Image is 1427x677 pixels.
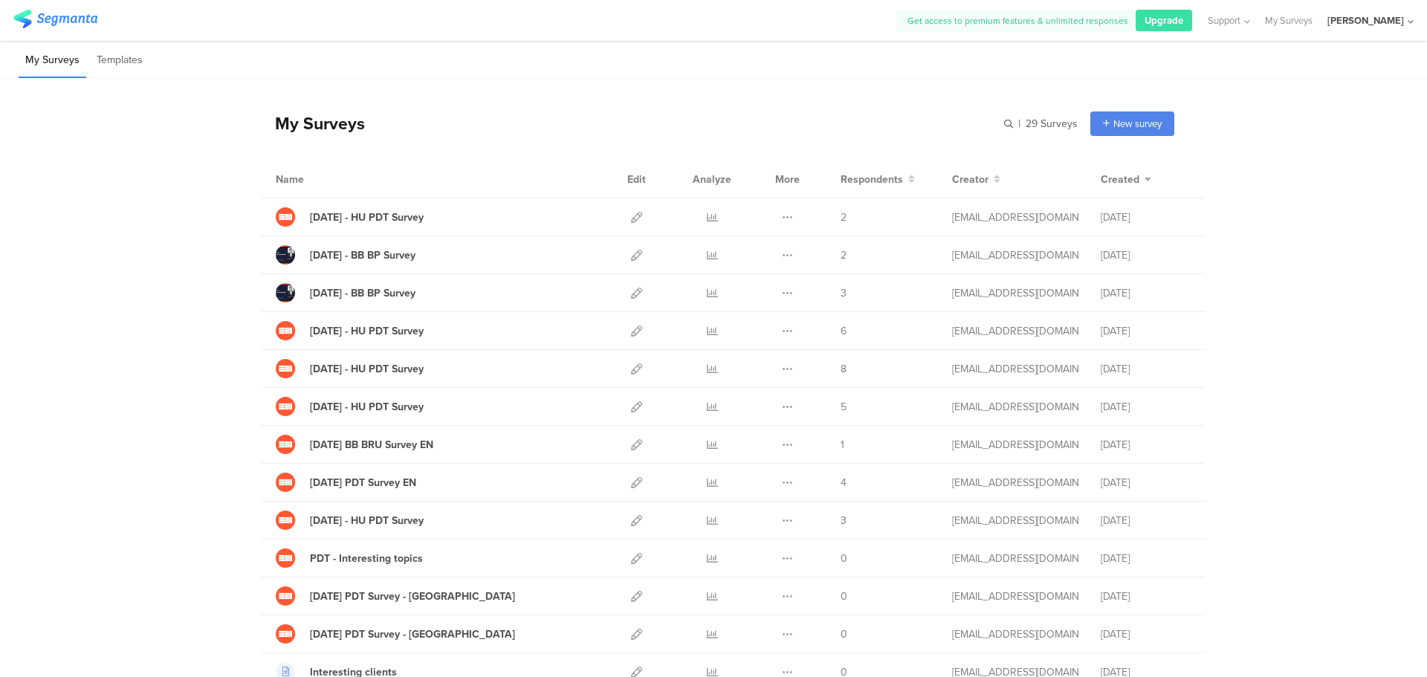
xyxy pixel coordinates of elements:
div: 2025.09.24 - HU PDT Survey [310,210,424,225]
div: 2025.06.11 - HU PDT Survey [310,323,424,339]
a: [DATE] - BB BP Survey [276,245,415,265]
div: [DATE] [1101,210,1190,225]
div: [DATE] [1101,361,1190,377]
span: 6 [841,323,847,339]
div: 2025.02.13 - HU PDT Survey [310,361,424,377]
span: 29 Surveys [1026,116,1078,132]
span: 8 [841,361,847,377]
div: 2023.10.11 PDT Survey - Amsterdam [310,589,515,604]
a: [DATE] PDT Survey EN [276,473,416,492]
li: Templates [90,43,149,78]
li: My Surveys [19,43,86,78]
div: 2025.07.16 - BB BP Survey [310,285,415,301]
div: milan.tar@ergomania.eu [952,247,1078,263]
div: [DATE] [1101,323,1190,339]
button: Created [1101,172,1151,187]
div: [DATE] [1101,626,1190,642]
div: milan.tar@ergomania.eu [952,551,1078,566]
a: [DATE] - HU PDT Survey [276,397,424,416]
div: PDT - Interesting topics [310,551,423,566]
div: [PERSON_NAME] [1327,13,1404,27]
div: milan.tar@ergomania.eu [952,437,1078,453]
div: milan.tar@ergomania.eu [952,475,1078,490]
div: 2024.11.28 - HU PDT Survey [310,399,424,415]
span: Get access to premium features & unlimited responses [907,14,1128,27]
div: [DATE] [1101,589,1190,604]
div: 2025.09.12 - BB BP Survey [310,247,415,263]
a: [DATE] - HU PDT Survey [276,511,424,530]
div: [DATE] [1101,285,1190,301]
div: [DATE] [1101,513,1190,528]
a: [DATE] - BB BP Survey [276,283,415,302]
span: 2 [841,210,847,225]
div: milan.tar@ergomania.eu [952,513,1078,528]
div: 2024.09.17 BB BRU Survey EN [310,437,433,453]
span: Support [1208,13,1240,27]
div: More [771,161,803,198]
span: Created [1101,172,1139,187]
span: 3 [841,513,847,528]
span: 0 [841,626,847,642]
div: 2023.09.07 PDT Survey - Brussels [310,626,515,642]
div: Edit [621,161,653,198]
span: 4 [841,475,847,490]
div: milan.tar@ergomania.eu [952,361,1078,377]
div: [DATE] [1101,399,1190,415]
div: milan.tar@ergomania.eu [952,626,1078,642]
div: milan.tar@ergomania.eu [952,285,1078,301]
span: 0 [841,551,847,566]
span: 3 [841,285,847,301]
span: 0 [841,589,847,604]
a: [DATE] - HU PDT Survey [276,359,424,378]
a: [DATE] - HU PDT Survey [276,321,424,340]
span: 1 [841,437,844,453]
a: [DATE] - HU PDT Survey [276,207,424,227]
div: My Surveys [260,111,365,136]
a: [DATE] PDT Survey - [GEOGRAPHIC_DATA] [276,586,515,606]
a: [DATE] BB BRU Survey EN [276,435,433,454]
button: Respondents [841,172,915,187]
span: Creator [952,172,988,187]
span: New survey [1113,117,1162,131]
div: Analyze [690,161,734,198]
img: segmanta logo [13,10,97,28]
div: [DATE] [1101,437,1190,453]
div: 2024.02.29 - HU PDT Survey [310,513,424,528]
div: 2024.05.14 PDT Survey EN [310,475,416,490]
button: Creator [952,172,1000,187]
div: [DATE] [1101,247,1190,263]
div: milan.tar@ergomania.eu [952,399,1078,415]
a: [DATE] PDT Survey - [GEOGRAPHIC_DATA] [276,624,515,644]
div: milan.tar@ergomania.eu [952,589,1078,604]
div: milan.tar@ergomania.eu [952,323,1078,339]
div: milan.tar@ergomania.eu [952,210,1078,225]
div: [DATE] [1101,551,1190,566]
span: 5 [841,399,847,415]
span: | [1016,116,1023,132]
span: Respondents [841,172,903,187]
div: Name [276,172,365,187]
div: [DATE] [1101,475,1190,490]
span: 2 [841,247,847,263]
span: Upgrade [1145,13,1183,27]
a: PDT - Interesting topics [276,548,423,568]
